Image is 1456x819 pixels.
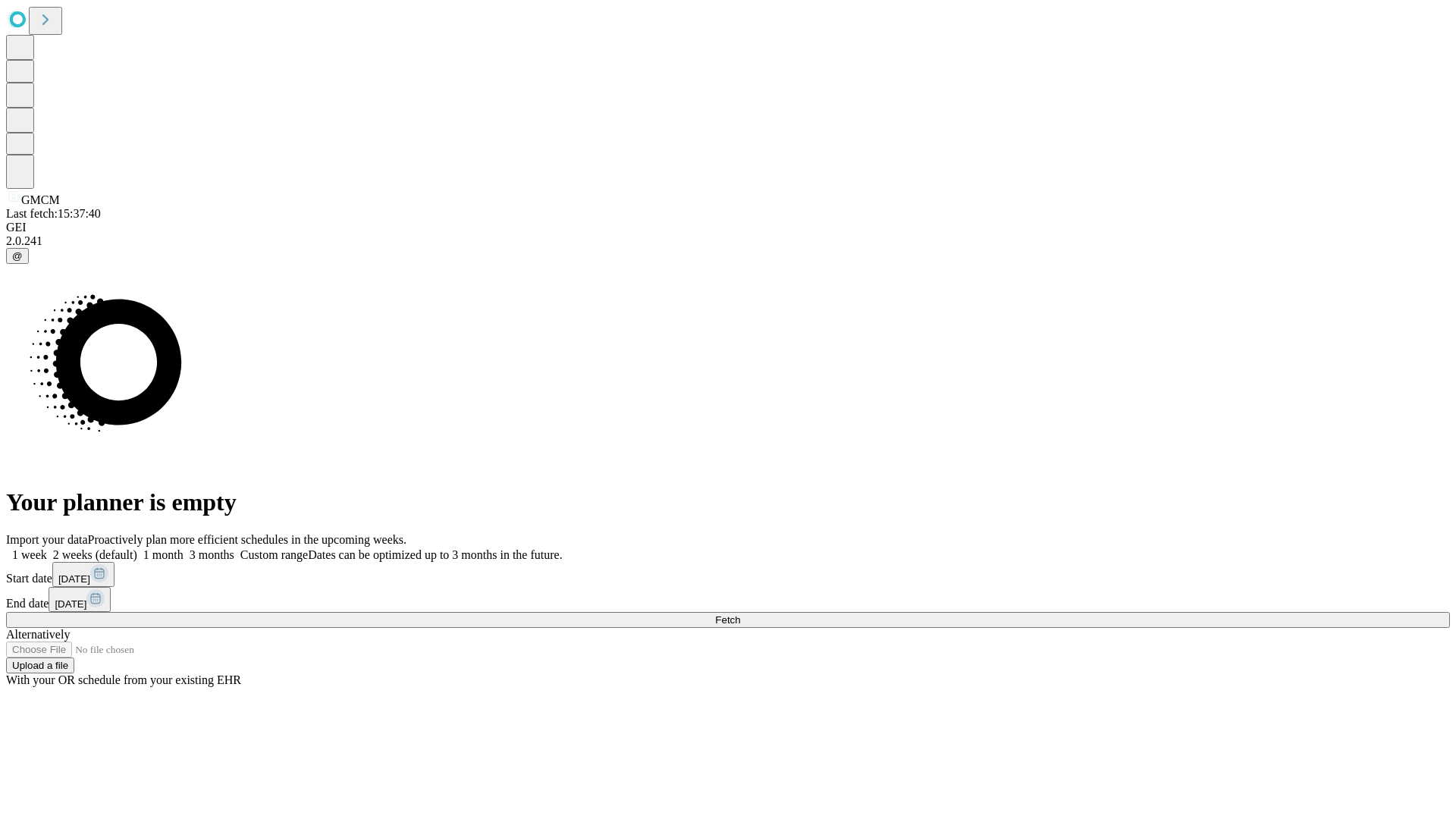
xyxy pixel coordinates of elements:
[88,533,406,546] span: Proactively plan more efficient schedules in the upcoming weeks.
[6,612,1450,628] button: Fetch
[240,548,308,561] span: Custom range
[6,488,1450,516] h1: Your planner is empty
[6,221,1450,234] div: GEI
[6,248,29,264] button: @
[6,533,88,546] span: Import your data
[143,548,184,561] span: 1 month
[12,548,47,561] span: 1 week
[6,207,101,220] span: Last fetch: 15:37:40
[53,548,137,561] span: 2 weeks (default)
[190,548,234,561] span: 3 months
[21,193,60,206] span: GMCM
[6,587,1450,612] div: End date
[52,562,115,587] button: [DATE]
[6,628,70,641] span: Alternatively
[6,562,1450,587] div: Start date
[49,587,111,612] button: [DATE]
[12,250,23,262] span: @
[6,673,241,686] span: With your OR schedule from your existing EHR
[55,598,86,610] span: [DATE]
[6,234,1450,248] div: 2.0.241
[6,657,74,673] button: Upload a file
[715,614,740,626] span: Fetch
[308,548,562,561] span: Dates can be optimized up to 3 months in the future.
[58,573,90,585] span: [DATE]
